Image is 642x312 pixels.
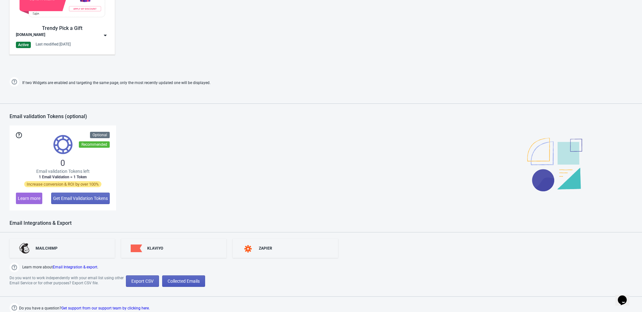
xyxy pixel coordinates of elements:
span: Learn more about . [22,264,98,272]
span: Get Email Validation Tokens [53,196,108,201]
span: Increase conversion & ROI by over 100% [24,181,101,187]
span: Email validation Tokens left [36,168,90,174]
img: help.png [10,77,19,87]
button: Get Email Validation Tokens [51,193,110,204]
div: Optional [90,132,110,138]
div: [DOMAIN_NAME] [16,32,45,39]
iframe: chat widget [615,287,636,306]
div: ZAPIER [259,246,272,251]
span: 1 Email Validation = 1 Token [39,174,87,180]
div: MAILCHIMP [36,246,58,251]
button: Learn more [16,193,42,204]
span: 0 [60,158,65,168]
button: Collected Emails [162,275,205,287]
div: Last modified: [DATE] [36,42,71,47]
span: Collected Emails [168,279,200,284]
span: Export CSV [131,279,154,284]
button: Export CSV [126,275,159,287]
div: Recommended [79,141,110,148]
div: Active [16,42,31,48]
span: Do you have a question? [19,304,150,312]
img: zapier.svg [242,245,254,252]
div: Do you want to work independently with your email list using other Email Service or for other pur... [10,275,126,287]
a: Email Integration & export [53,265,97,269]
img: illustration.svg [527,138,582,191]
img: mailchimp.png [19,243,31,254]
div: Trendy Pick a Gift [16,25,108,32]
span: If two Widgets are enabled and targeting the same page, only the most recently updated one will b... [22,78,211,88]
img: klaviyo.png [131,245,142,252]
span: Learn more [18,196,40,201]
img: tokens.svg [53,135,72,154]
img: dropdown.png [102,32,108,39]
a: Get support from our support team by clicking here. [61,306,150,310]
div: KLAVIYO [147,246,163,251]
img: help.png [10,263,19,272]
